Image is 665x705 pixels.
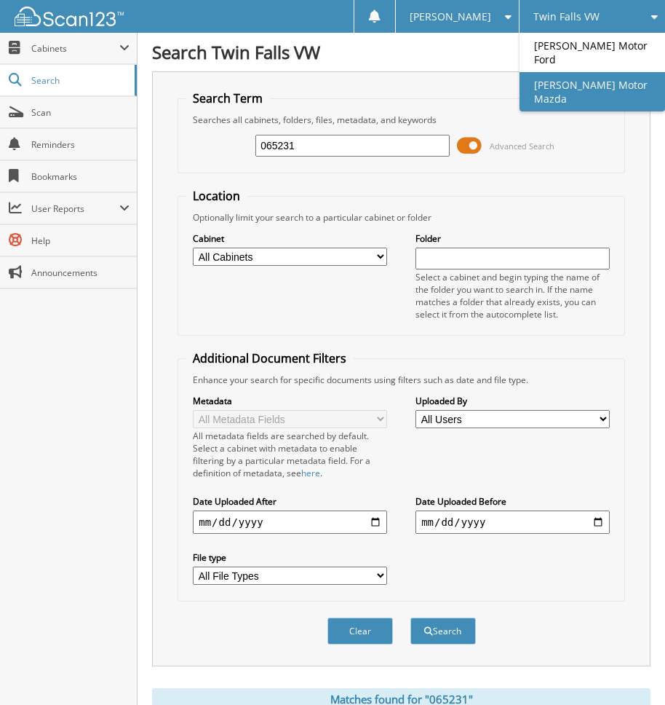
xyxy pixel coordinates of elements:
[193,495,387,508] label: Date Uploaded After
[186,90,270,106] legend: Search Term
[490,141,554,151] span: Advanced Search
[415,271,610,320] div: Select a cabinet and begin typing the name of the folder you want to search in. If the name match...
[31,42,119,55] span: Cabinets
[31,235,130,247] span: Help
[193,430,387,479] div: All metadata fields are searched by default. Select a cabinet with metadata to enable filtering b...
[193,511,387,534] input: start
[301,467,320,479] a: here
[31,202,119,215] span: User Reports
[186,350,354,366] legend: Additional Document Filters
[31,74,127,87] span: Search
[533,12,600,21] span: Twin Falls VW
[415,511,610,534] input: end
[193,551,387,564] label: File type
[152,40,650,64] h1: Search Twin Falls VW
[186,114,617,126] div: Searches all cabinets, folders, files, metadata, and keywords
[592,635,665,705] iframe: Chat Widget
[193,395,387,407] label: Metadata
[186,374,617,386] div: Enhance your search for specific documents using filters such as date and file type.
[415,495,610,508] label: Date Uploaded Before
[410,618,476,645] button: Search
[410,12,491,21] span: [PERSON_NAME]
[31,106,130,119] span: Scan
[186,188,247,204] legend: Location
[415,395,610,407] label: Uploaded By
[15,7,124,26] img: scan123-logo-white.svg
[519,33,665,72] a: [PERSON_NAME] Motor Ford
[193,232,387,245] label: Cabinet
[186,211,617,224] div: Optionally limit your search to a particular cabinet or folder
[31,170,130,183] span: Bookmarks
[327,618,393,645] button: Clear
[31,267,130,279] span: Announcements
[31,138,130,151] span: Reminders
[415,232,610,245] label: Folder
[519,72,665,111] a: [PERSON_NAME] Motor Mazda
